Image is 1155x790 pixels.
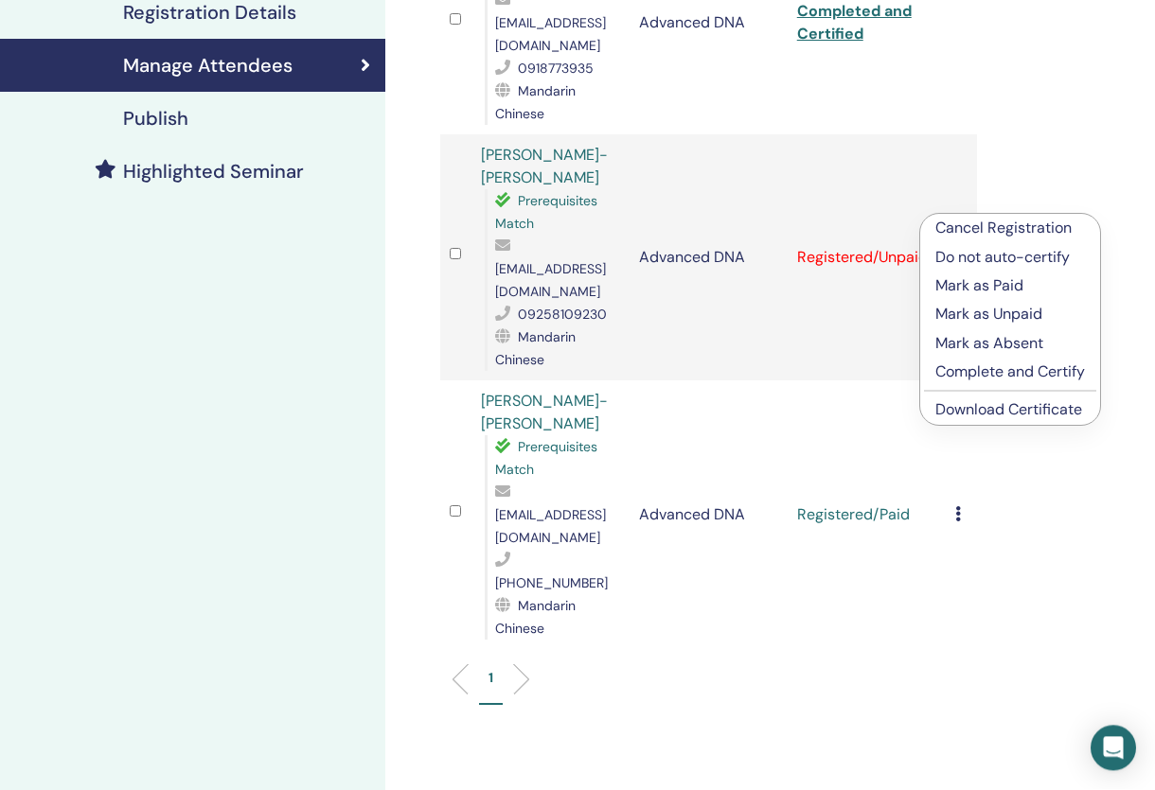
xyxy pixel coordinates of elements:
p: Do not auto-certify [935,247,1085,270]
p: Mark as Absent [935,333,1085,356]
h4: Highlighted Seminar [123,161,304,184]
h4: Publish [123,108,188,131]
div: Open Intercom Messenger [1091,726,1136,771]
span: 09258109230 [518,307,607,324]
p: Mark as Unpaid [935,304,1085,326]
a: Download Certificate [935,400,1082,420]
a: [PERSON_NAME]-[PERSON_NAME] [481,392,608,434]
span: Mandarin Chinese [495,329,576,369]
h4: Registration Details [123,2,296,25]
h4: Manage Attendees [123,55,293,78]
span: Mandarin Chinese [495,598,576,638]
p: 1 [489,669,493,689]
a: [PERSON_NAME]-[PERSON_NAME] [481,146,608,188]
p: Cancel Registration [935,218,1085,240]
span: Mandarin Chinese [495,83,576,123]
a: Completed and Certified [797,2,912,44]
td: Advanced DNA [630,381,788,650]
span: [EMAIL_ADDRESS][DOMAIN_NAME] [495,15,606,55]
span: Prerequisites Match [495,439,597,479]
span: [PHONE_NUMBER] [495,575,608,592]
span: Prerequisites Match [495,193,597,233]
td: Advanced DNA [630,135,788,381]
p: Complete and Certify [935,361,1085,384]
span: 0918773935 [518,61,594,78]
span: [EMAIL_ADDRESS][DOMAIN_NAME] [495,507,606,547]
p: Mark as Paid [935,275,1085,298]
span: [EMAIL_ADDRESS][DOMAIN_NAME] [495,261,606,301]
